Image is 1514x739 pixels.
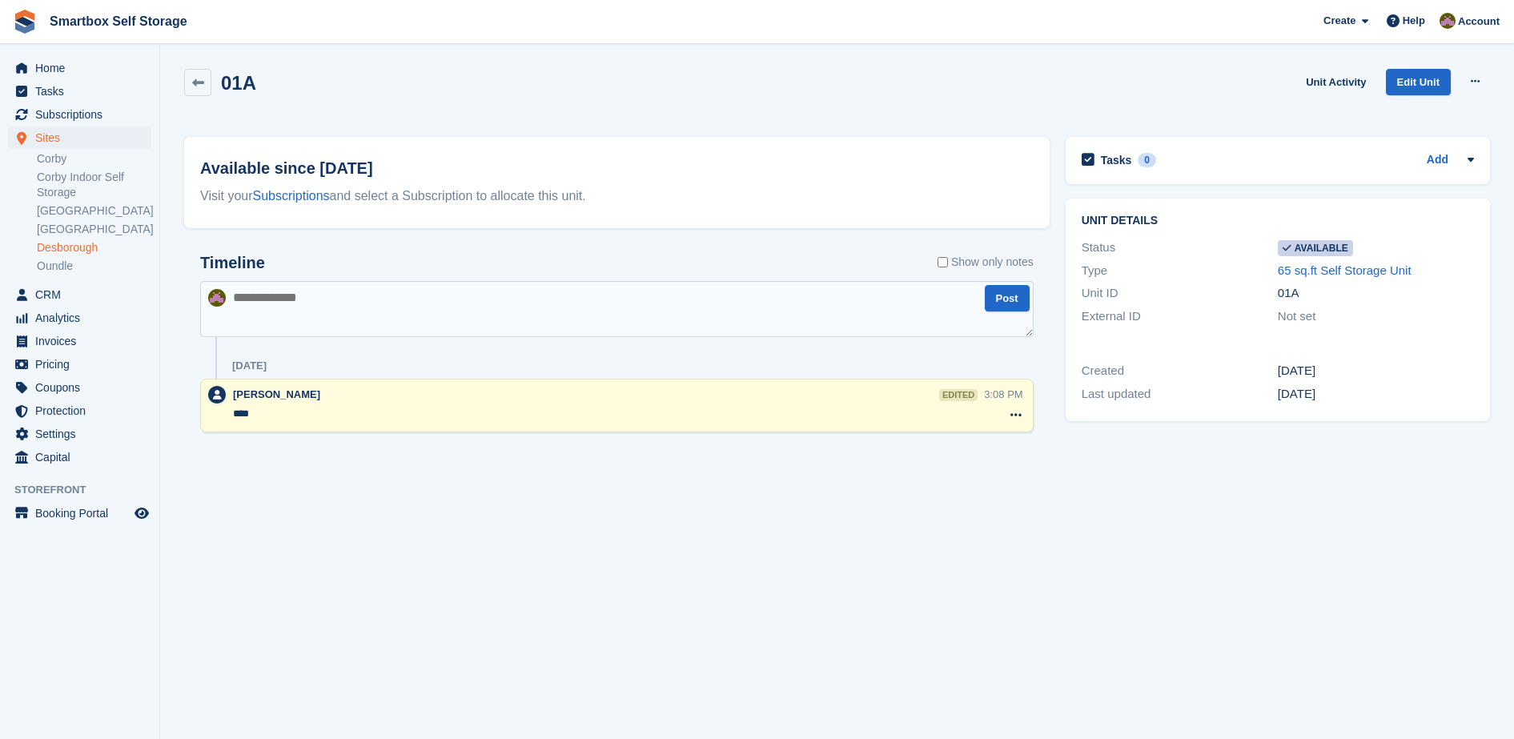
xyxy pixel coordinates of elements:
[35,307,131,329] span: Analytics
[8,400,151,422] a: menu
[1278,385,1474,404] div: [DATE]
[35,330,131,352] span: Invoices
[1082,239,1278,257] div: Status
[35,502,131,524] span: Booking Portal
[200,156,1034,180] h2: Available since [DATE]
[208,289,226,307] img: Kayleigh Devlin
[13,10,37,34] img: stora-icon-8386f47178a22dfd0bd8f6a31ec36ba5ce8667c1dd55bd0f319d3a0aa187defe.svg
[1299,69,1372,95] a: Unit Activity
[938,254,948,271] input: Show only notes
[253,189,330,203] a: Subscriptions
[200,254,265,272] h2: Timeline
[37,259,151,274] a: Oundle
[1101,153,1132,167] h2: Tasks
[1403,13,1425,29] span: Help
[939,389,978,401] div: edited
[8,103,151,126] a: menu
[233,388,320,400] span: [PERSON_NAME]
[35,353,131,376] span: Pricing
[35,446,131,468] span: Capital
[1082,284,1278,303] div: Unit ID
[1278,362,1474,380] div: [DATE]
[232,359,267,372] div: [DATE]
[35,423,131,445] span: Settings
[1323,13,1355,29] span: Create
[8,57,151,79] a: menu
[221,72,256,94] h2: 01A
[1082,362,1278,380] div: Created
[8,283,151,306] a: menu
[37,222,151,237] a: [GEOGRAPHIC_DATA]
[35,127,131,149] span: Sites
[37,170,151,200] a: Corby Indoor Self Storage
[1278,263,1412,277] a: 65 sq.ft Self Storage Unit
[1427,151,1448,170] a: Add
[37,240,151,255] a: Desborough
[1386,69,1451,95] a: Edit Unit
[8,80,151,102] a: menu
[1278,240,1353,256] span: Available
[132,504,151,523] a: Preview store
[8,127,151,149] a: menu
[43,8,194,34] a: Smartbox Self Storage
[1082,215,1474,227] h2: Unit details
[35,57,131,79] span: Home
[8,502,151,524] a: menu
[8,330,151,352] a: menu
[8,423,151,445] a: menu
[1440,13,1456,29] img: Kayleigh Devlin
[8,353,151,376] a: menu
[938,254,1034,271] label: Show only notes
[984,387,1022,402] div: 3:08 PM
[1278,284,1474,303] div: 01A
[35,283,131,306] span: CRM
[200,187,1034,206] div: Visit your and select a Subscription to allocate this unit.
[1458,14,1500,30] span: Account
[1082,385,1278,404] div: Last updated
[8,446,151,468] a: menu
[35,400,131,422] span: Protection
[37,203,151,219] a: [GEOGRAPHIC_DATA]
[1138,153,1156,167] div: 0
[1278,307,1474,326] div: Not set
[35,103,131,126] span: Subscriptions
[35,376,131,399] span: Coupons
[1082,262,1278,280] div: Type
[8,307,151,329] a: menu
[985,285,1030,311] button: Post
[37,151,151,167] a: Corby
[8,376,151,399] a: menu
[1082,307,1278,326] div: External ID
[35,80,131,102] span: Tasks
[14,482,159,498] span: Storefront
